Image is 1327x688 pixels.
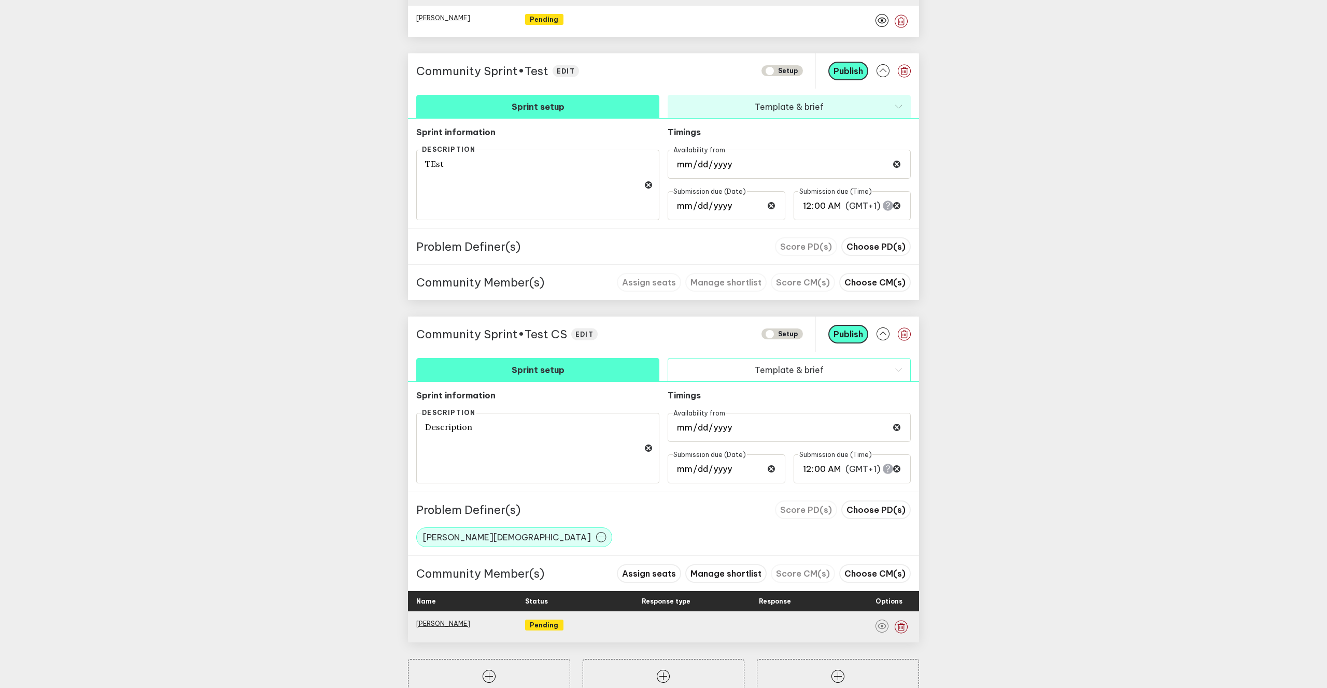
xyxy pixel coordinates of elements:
textarea: Description [416,413,659,483]
span: Choose CM(s) [844,277,906,288]
p: Timings [668,390,785,400]
button: Choose CM(s) [839,273,911,292]
span: SETUP [761,65,803,76]
span: Manage shortlist [690,568,761,579]
span: Submission due (Time) [798,450,872,458]
span: Availability from [673,409,726,417]
p: Sprint information [416,127,659,137]
span: ( GMT+1 ) [845,463,880,474]
label: Description [421,409,476,417]
div: Name [416,591,517,611]
div: Status [525,591,634,611]
span: Test CS [525,327,567,341]
p: Timings [668,127,785,137]
span: Publish [834,329,863,339]
div: Response [759,591,868,611]
button: Template & brief [668,95,911,118]
span: Submission due (Date) [673,187,747,195]
span: ( GMT+1 ) [845,200,880,211]
span: SETUP [761,328,803,339]
a: [PERSON_NAME] [416,620,470,627]
span: Choose PD(s) [846,241,906,252]
button: edit [571,328,598,340]
p: Problem Definer(s) [416,239,520,254]
div: Options [876,591,902,611]
button: Publish [828,62,868,80]
p: Community Member(s) [416,566,544,581]
button: Template & brief [668,358,911,381]
span: [PERSON_NAME][DEMOGRAPHIC_DATA] [423,532,591,542]
button: edit [553,65,579,77]
span: Assign seats [622,568,676,579]
span: Availability from [673,146,726,153]
span: Pending [525,620,563,630]
span: Pending [525,14,563,25]
a: [PERSON_NAME] [416,14,470,22]
button: Assign seats [617,564,681,583]
button: Publish [828,325,868,343]
span: Publish [834,66,863,76]
p: Community Member(s) [416,275,544,290]
span: Choose CM(s) [844,568,906,579]
span: Submission due (Time) [798,187,872,195]
p: Problem Definer(s) [416,503,520,517]
button: [PERSON_NAME][DEMOGRAPHIC_DATA] [416,527,612,547]
span: Submission due (Date) [673,450,747,458]
button: Choose CM(s) [839,564,911,583]
span: Community Sprint • [416,327,525,341]
textarea: TEst [416,150,659,220]
button: Choose PD(s) [841,500,911,519]
span: Choose PD(s) [846,505,906,515]
span: Community Sprint • [416,64,525,78]
button: Manage shortlist [685,564,767,583]
button: Sprint setup [416,95,659,118]
div: Response type [642,591,751,611]
p: Sprint information [416,390,659,400]
label: Description [421,146,476,153]
button: Choose PD(s) [841,237,911,256]
span: Test [525,64,548,78]
button: Sprint setup [416,358,659,381]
